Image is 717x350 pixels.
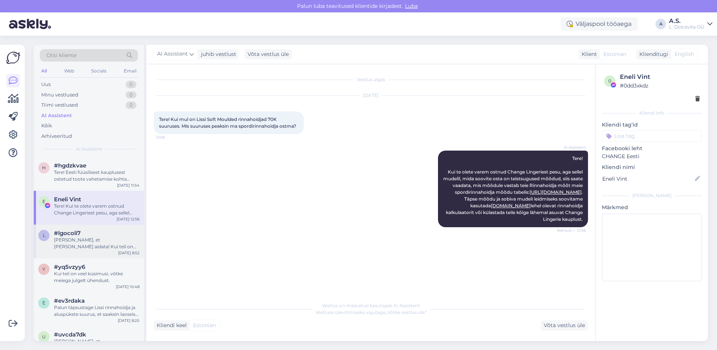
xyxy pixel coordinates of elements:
[602,192,702,199] div: [PERSON_NAME]
[602,204,702,211] p: Märkmed
[385,309,427,315] i: „Võtke vestlus üle”
[602,163,702,171] p: Kliendi nimi
[669,18,704,24] div: A.S.
[42,266,45,272] span: y
[126,81,136,88] div: 0
[42,199,45,204] span: E
[541,320,588,330] div: Võta vestlus üle
[154,76,588,83] div: Vestlus algas
[558,145,586,150] span: AI Assistent
[118,250,139,256] div: [DATE] 8:52
[126,91,136,99] div: 0
[603,50,626,58] span: Estonian
[315,309,427,315] span: Vestluse ülevõtmiseks vajutage
[41,122,52,130] div: Kõik
[54,203,139,216] div: Tere! Kui te olete varem ostnud Change Lingeriest pesu, aga sellel mudelil, mida soovite osta on ...
[193,321,216,329] span: Estonian
[156,134,184,140] span: 12:56
[620,72,700,81] div: Eneli Vint
[54,331,86,338] span: #uvcda7dk
[42,165,46,170] span: h
[42,300,45,306] span: e
[675,50,694,58] span: English
[54,264,85,270] span: #yq5vzyy6
[602,121,702,129] p: Kliendi tag'id
[655,19,666,29] div: A
[118,318,139,323] div: [DATE] 8:20
[54,162,86,169] span: #hgdzkvae
[608,78,611,84] span: 0
[620,81,700,90] div: # 0dd3xkdz
[54,304,139,318] div: Palun täpsustage Lissi rinnahoidja ja aluspükste suurus, et saaksin laoseisu täpsemalt kontrollid...
[602,110,702,116] div: Kliendi info
[198,50,236,58] div: juhib vestlust
[54,169,139,183] div: Tere! Eesti füüsilisest kauplusest ostetud toote vahetamise kohta annab hinnangu kaupluse juhataj...
[117,216,139,222] div: [DATE] 12:56
[154,321,187,329] div: Kliendi keel
[54,297,85,304] span: #ev3rdaka
[6,51,20,65] img: Askly Logo
[116,284,139,290] div: [DATE] 10:48
[90,66,108,76] div: Socials
[42,334,46,339] span: u
[669,18,712,30] a: A.S.L´Dolcevita OÜ
[602,175,693,183] input: Lisa nimi
[557,228,586,233] span: Nähtud ✓ 12:56
[244,49,292,59] div: Võta vestlus üle
[41,91,78,99] div: Minu vestlused
[54,196,81,203] span: Eneli Vint
[41,112,72,119] div: AI Assistent
[602,130,702,142] input: Lisa tag
[561,17,637,31] div: Väljaspool tööaega
[122,66,138,76] div: Email
[117,183,139,188] div: [DATE] 11:54
[669,24,704,30] div: L´Dolcevita OÜ
[63,66,76,76] div: Web
[636,50,668,58] div: Klienditugi
[154,92,588,99] div: [DATE]
[41,81,51,88] div: Uus
[54,230,81,237] span: #lgocoli7
[43,232,45,238] span: l
[126,101,136,109] div: 0
[159,116,296,129] span: Tere! Kui mul on Lissi Soft Moulded rinnahoidjad 70K suuruses. Mis suuruses peaksin ma spordirinn...
[76,146,102,152] span: AI Assistent
[403,3,420,9] span: Luba
[491,203,531,208] a: [DOMAIN_NAME]
[54,237,139,250] div: [PERSON_NAME], et [PERSON_NAME] aidata! Kui teil on veel küsimusi, andke julgelt teada.
[529,189,582,195] a: [URL][DOMAIN_NAME]
[46,51,76,59] span: Otsi kliente
[157,50,188,58] span: AI Assistent
[322,303,420,308] span: Vestlus on määratud kasutajale AI Assistent
[579,50,597,58] div: Klient
[602,152,702,160] p: CHANGE Eesti
[54,270,139,284] div: Kui teil on veel küsimusi, võtke meiega julgelt ühendust.
[602,145,702,152] p: Facebooki leht
[40,66,48,76] div: All
[41,133,72,140] div: Arhiveeritud
[41,101,78,109] div: Tiimi vestlused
